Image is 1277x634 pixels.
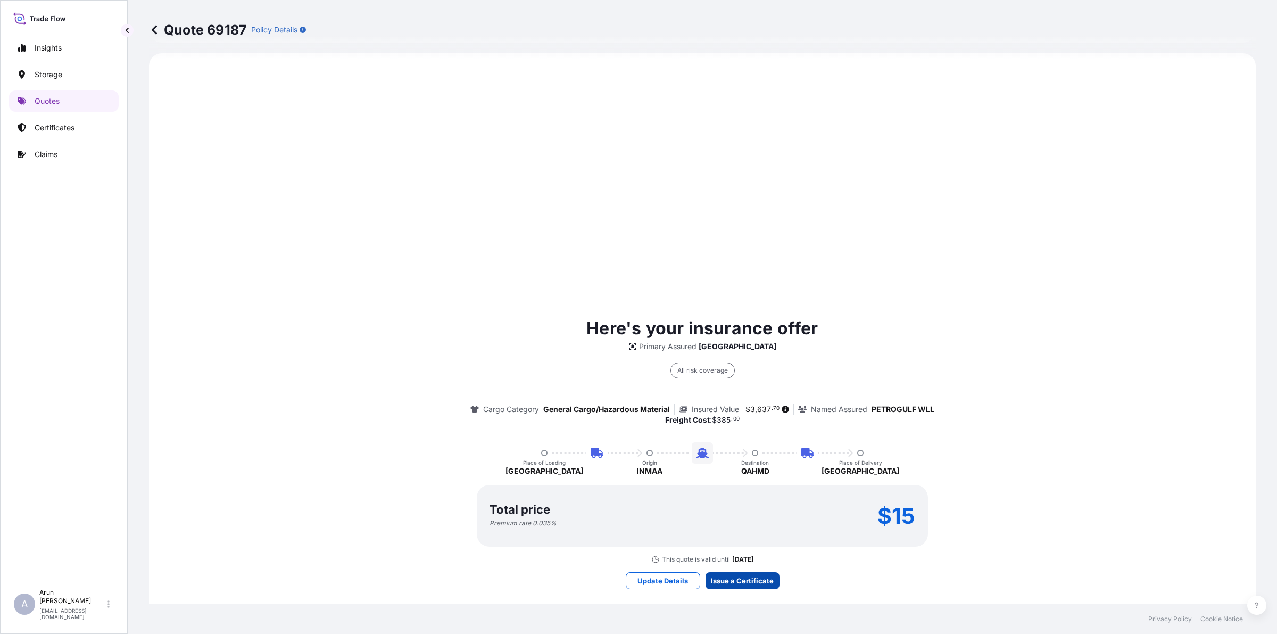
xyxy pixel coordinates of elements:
span: $ [745,406,750,413]
p: Cargo Category [483,404,539,415]
p: Total price [490,504,550,515]
p: This quote is valid until [662,555,730,564]
span: . [731,417,733,421]
p: Claims [35,149,57,160]
a: Storage [9,64,119,85]
a: Certificates [9,117,119,138]
p: Certificates [35,122,74,133]
span: 3 [750,406,755,413]
span: . [772,407,773,410]
button: Update Details [626,572,700,589]
p: Update Details [637,575,688,586]
p: $15 [877,507,915,524]
p: Here's your insurance offer [586,316,818,341]
a: Insights [9,37,119,59]
button: Issue a Certificate [706,572,780,589]
p: Policy Details [251,24,297,35]
p: [GEOGRAPHIC_DATA] [505,466,583,476]
a: Quotes [9,90,119,112]
p: Arun [PERSON_NAME] [39,588,105,605]
p: [GEOGRAPHIC_DATA] [699,341,776,352]
span: , [755,406,757,413]
p: Named Assured [811,404,867,415]
p: Quotes [35,96,60,106]
p: Place of Loading [523,459,566,466]
span: $ [712,416,717,424]
p: Storage [35,69,62,80]
p: Place of Delivery [839,459,882,466]
p: Premium rate 0.035 % [490,519,557,528]
p: Quote 69187 [149,21,247,38]
span: 00 [733,417,740,421]
p: General Cargo/Hazardous Material [543,404,670,415]
p: [DATE] [732,555,754,564]
p: QAHMD [741,466,769,476]
p: [EMAIL_ADDRESS][DOMAIN_NAME] [39,607,105,620]
div: All risk coverage [670,363,735,378]
p: INMAA [637,466,662,476]
p: [GEOGRAPHIC_DATA] [822,466,899,476]
p: PETROGULF WLL [872,404,934,415]
span: 385 [717,416,731,424]
p: Insights [35,43,62,53]
p: : [665,415,740,425]
a: Privacy Policy [1148,615,1192,623]
p: Insured Value [692,404,739,415]
p: Primary Assured [639,341,696,352]
p: Origin [642,459,657,466]
span: 637 [757,406,771,413]
span: 70 [773,407,780,410]
a: Cookie Notice [1200,615,1243,623]
a: Claims [9,144,119,165]
p: Destination [741,459,769,466]
p: Issue a Certificate [711,575,774,586]
b: Freight Cost [665,415,710,424]
span: A [21,599,28,610]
